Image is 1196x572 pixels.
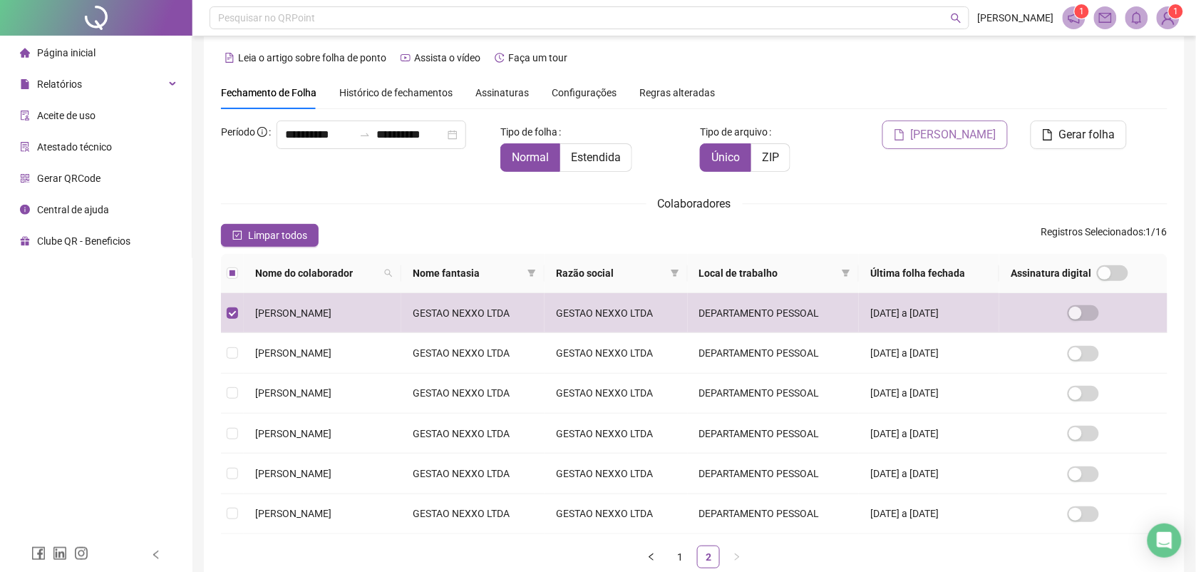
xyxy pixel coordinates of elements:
[37,47,96,58] span: Página inicial
[1011,265,1091,281] span: Assinatura digital
[671,269,679,277] span: filter
[859,454,999,494] td: [DATE] a [DATE]
[401,293,545,333] td: GESTAO NEXXO LTDA
[255,307,331,319] span: [PERSON_NAME]
[255,387,331,399] span: [PERSON_NAME]
[556,265,665,281] span: Razão social
[1099,11,1112,24] span: mail
[1041,226,1144,238] span: Registros Selecionados
[475,88,529,98] span: Assinaturas
[20,111,30,121] span: audit
[688,494,859,534] td: DEPARTAMENTO PESSOAL
[414,52,480,63] span: Assista o vídeo
[525,262,539,284] span: filter
[31,546,46,561] span: facebook
[151,550,161,560] span: left
[711,150,740,164] span: Único
[859,494,999,534] td: [DATE] a [DATE]
[255,508,331,519] span: [PERSON_NAME]
[384,269,393,277] span: search
[669,546,691,568] a: 1
[401,333,545,373] td: GESTAO NEXXO LTDA
[37,204,109,215] span: Central de ajuda
[257,127,267,137] span: info-circle
[688,454,859,494] td: DEPARTAMENTO PESSOAL
[951,13,962,24] span: search
[859,414,999,454] td: [DATE] a [DATE]
[545,454,688,494] td: GESTAO NEXXO LTDA
[401,53,411,63] span: youtube
[647,553,656,561] span: left
[859,293,999,333] td: [DATE] a [DATE]
[699,265,836,281] span: Local de trabalho
[894,129,905,141] span: file
[20,142,30,152] span: solution
[381,262,396,284] span: search
[255,347,331,359] span: [PERSON_NAME]
[552,88,617,98] span: Configurações
[500,124,557,140] span: Tipo de folha
[882,121,1008,149] button: [PERSON_NAME]
[1130,11,1143,24] span: bell
[697,546,720,568] li: 2
[571,150,621,164] span: Estendida
[255,265,378,281] span: Nome do colaborador
[1075,4,1089,19] sup: 1
[37,173,100,184] span: Gerar QRCode
[1079,6,1084,16] span: 1
[978,10,1054,26] span: [PERSON_NAME]
[859,333,999,373] td: [DATE] a [DATE]
[401,374,545,414] td: GESTAO NEXXO LTDA
[700,124,768,140] span: Tipo de arquivo
[1148,524,1182,558] div: Open Intercom Messenger
[859,254,999,293] th: Última folha fechada
[639,88,715,98] span: Regras alteradas
[545,494,688,534] td: GESTAO NEXXO LTDA
[640,546,663,568] li: Página anterior
[1031,121,1127,149] button: Gerar folha
[339,87,453,98] span: Histórico de fechamentos
[37,78,82,90] span: Relatórios
[359,129,371,141] span: to
[20,236,30,246] span: gift
[401,414,545,454] td: GESTAO NEXXO LTDA
[221,87,316,98] span: Fechamento de Folha
[255,468,331,479] span: [PERSON_NAME]
[232,230,242,240] span: check-square
[508,52,567,63] span: Faça um tour
[20,205,30,215] span: info-circle
[911,126,996,143] span: [PERSON_NAME]
[726,546,748,568] li: Próxima página
[658,197,731,210] span: Colaboradores
[545,414,688,454] td: GESTAO NEXXO LTDA
[669,546,691,568] li: 1
[225,53,234,63] span: file-text
[1158,7,1179,29] img: 85568
[512,150,549,164] span: Normal
[255,428,331,439] span: [PERSON_NAME]
[688,414,859,454] td: DEPARTAMENTO PESSOAL
[688,333,859,373] td: DEPARTAMENTO PESSOAL
[839,262,853,284] span: filter
[74,546,88,561] span: instagram
[495,53,505,63] span: history
[859,374,999,414] td: [DATE] a [DATE]
[401,454,545,494] td: GESTAO NEXXO LTDA
[248,228,307,243] span: Limpar todos
[545,293,688,333] td: GESTAO NEXXO LTDA
[53,546,67,561] span: linkedin
[359,129,371,141] span: swap-right
[221,126,255,138] span: Período
[842,269,850,277] span: filter
[688,374,859,414] td: DEPARTAMENTO PESSOAL
[1042,129,1053,141] span: file
[37,141,112,153] span: Atestado técnico
[413,265,522,281] span: Nome fantasia
[733,553,741,561] span: right
[726,546,748,568] button: right
[1169,4,1183,19] sup: Atualize o seu contato no menu Meus Dados
[20,173,30,183] span: qrcode
[1068,11,1081,24] span: notification
[545,333,688,373] td: GESTAO NEXXO LTDA
[37,110,96,121] span: Aceite de uso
